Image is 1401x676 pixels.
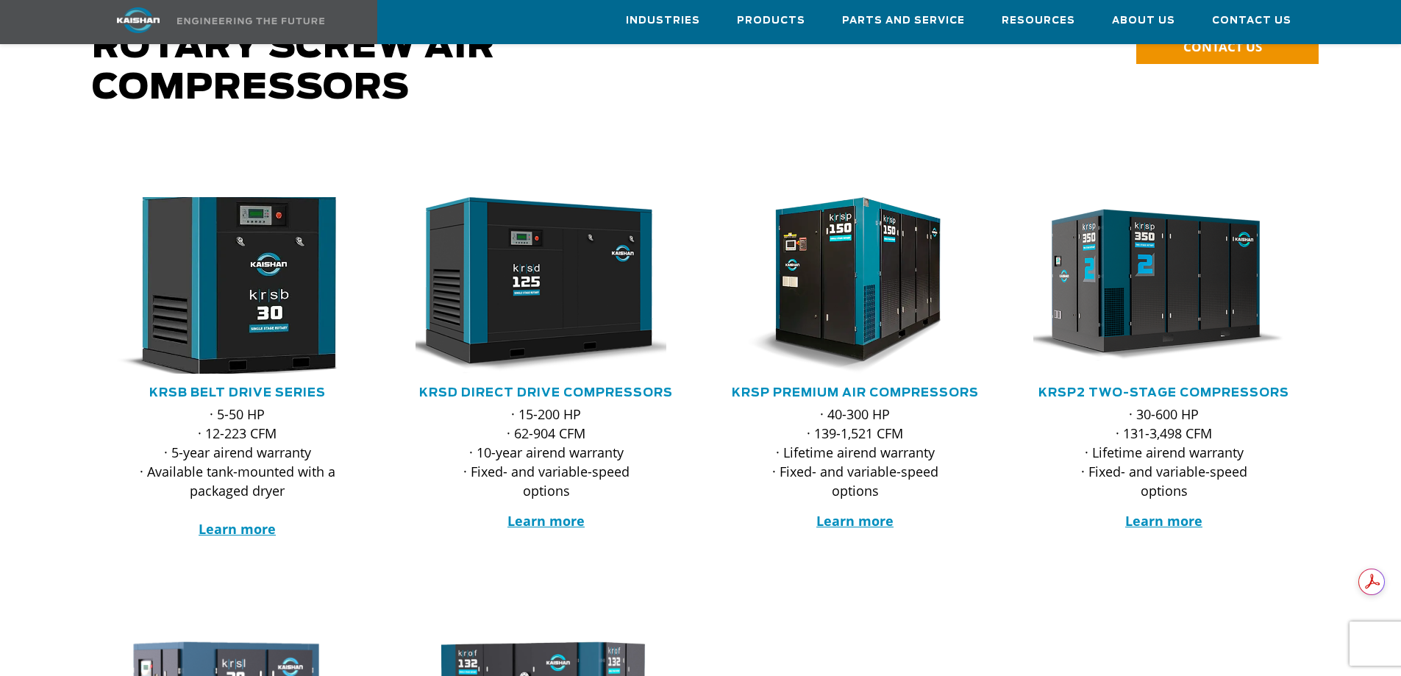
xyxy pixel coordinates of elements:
p: · 40-300 HP · 139-1,521 CFM · Lifetime airend warranty · Fixed- and variable-speed options [754,405,957,500]
span: CONTACT US [1183,38,1262,55]
a: Learn more [507,512,585,530]
a: Learn more [199,520,276,538]
div: krsb30 [107,197,368,374]
a: About Us [1112,1,1175,40]
span: Parts and Service [842,13,965,29]
a: Parts and Service [842,1,965,40]
img: krsb30 [82,188,371,383]
a: KRSD Direct Drive Compressors [419,387,673,399]
div: krsp350 [1033,197,1295,374]
a: Products [737,1,805,40]
a: KRSP Premium Air Compressors [732,387,979,399]
p: · 15-200 HP · 62-904 CFM · 10-year airend warranty · Fixed- and variable-speed options [445,405,648,500]
a: KRSB Belt Drive Series [149,387,326,399]
span: Industries [626,13,700,29]
a: Learn more [816,512,894,530]
span: Products [737,13,805,29]
span: Resources [1002,13,1075,29]
span: About Us [1112,13,1175,29]
a: Resources [1002,1,1075,40]
img: krsp150 [713,197,975,374]
a: Industries [626,1,700,40]
p: · 30-600 HP · 131-3,498 CFM · Lifetime airend warranty · Fixed- and variable-speed options [1063,405,1266,500]
span: Contact Us [1212,13,1291,29]
a: Contact Us [1212,1,1291,40]
div: krsp150 [724,197,986,374]
img: krsp350 [1022,197,1284,374]
a: CONTACT US [1136,31,1319,64]
p: · 5-50 HP · 12-223 CFM · 5-year airend warranty · Available tank-mounted with a packaged dryer [136,405,339,538]
a: Learn more [1125,512,1202,530]
img: kaishan logo [83,7,193,33]
div: krsd125 [416,197,677,374]
img: krsd125 [404,197,666,374]
a: KRSP2 Two-Stage Compressors [1038,387,1289,399]
img: Engineering the future [177,18,324,24]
